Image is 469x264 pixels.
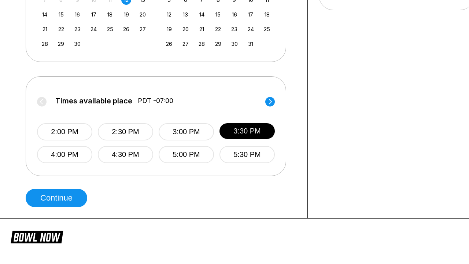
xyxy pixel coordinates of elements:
div: Choose Thursday, October 16th, 2025 [229,10,239,19]
button: 5:00 PM [159,146,214,163]
div: Choose Thursday, October 30th, 2025 [229,39,239,49]
div: Choose Thursday, September 25th, 2025 [105,24,115,34]
button: 5:30 PM [219,146,275,163]
div: Choose Monday, October 13th, 2025 [181,10,191,19]
div: Choose Friday, October 17th, 2025 [246,10,256,19]
button: 2:30 PM [98,123,153,140]
div: Choose Monday, October 27th, 2025 [181,39,191,49]
button: Continue [26,189,87,207]
div: Choose Friday, October 24th, 2025 [246,24,256,34]
div: Choose Monday, September 15th, 2025 [56,10,66,19]
span: PDT -07:00 [138,97,173,105]
div: Choose Saturday, October 18th, 2025 [262,10,272,19]
button: 3:00 PM [159,123,214,140]
div: Choose Tuesday, September 30th, 2025 [73,39,82,49]
button: 4:00 PM [37,146,92,163]
button: 4:30 PM [98,146,153,163]
div: Choose Saturday, September 27th, 2025 [138,24,148,34]
div: Choose Sunday, October 26th, 2025 [164,39,174,49]
button: 2:00 PM [37,123,92,140]
div: Choose Wednesday, October 29th, 2025 [213,39,223,49]
div: Choose Wednesday, September 24th, 2025 [89,24,99,34]
div: Choose Friday, September 26th, 2025 [121,24,131,34]
button: 3:30 PM [219,123,275,139]
div: Choose Thursday, October 23rd, 2025 [229,24,239,34]
div: Choose Tuesday, September 16th, 2025 [73,10,82,19]
div: Choose Tuesday, October 21st, 2025 [197,24,207,34]
div: Choose Wednesday, October 15th, 2025 [213,10,223,19]
div: Choose Saturday, September 20th, 2025 [138,10,148,19]
div: Choose Tuesday, September 23rd, 2025 [73,24,82,34]
div: Choose Monday, September 29th, 2025 [56,39,66,49]
div: Choose Friday, September 19th, 2025 [121,10,131,19]
div: Choose Friday, October 31st, 2025 [246,39,256,49]
div: Choose Wednesday, October 22nd, 2025 [213,24,223,34]
div: Choose Sunday, October 19th, 2025 [164,24,174,34]
div: Choose Wednesday, September 17th, 2025 [89,10,99,19]
div: Choose Monday, October 20th, 2025 [181,24,191,34]
div: Choose Saturday, October 25th, 2025 [262,24,272,34]
div: Choose Sunday, September 21st, 2025 [40,24,50,34]
div: Choose Sunday, September 14th, 2025 [40,10,50,19]
div: Choose Thursday, September 18th, 2025 [105,10,115,19]
div: Choose Monday, September 22nd, 2025 [56,24,66,34]
div: Choose Tuesday, October 14th, 2025 [197,10,207,19]
div: Choose Tuesday, October 28th, 2025 [197,39,207,49]
div: Choose Sunday, September 28th, 2025 [40,39,50,49]
span: Times available place [55,97,132,105]
div: Choose Sunday, October 12th, 2025 [164,10,174,19]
